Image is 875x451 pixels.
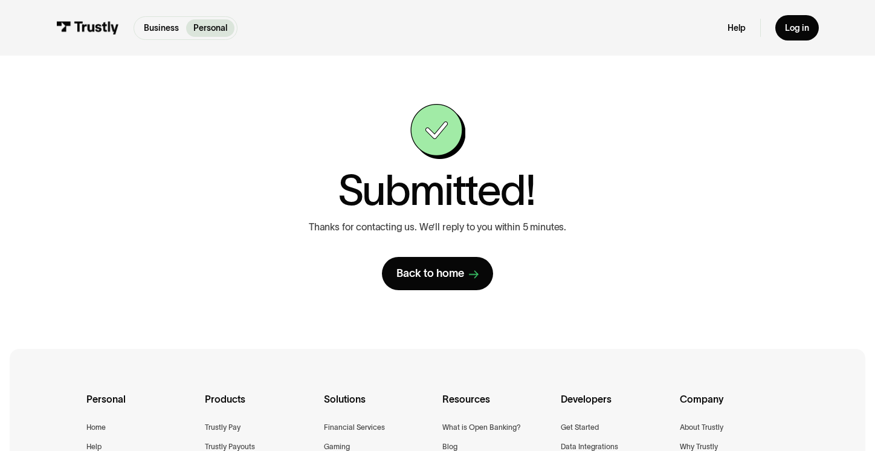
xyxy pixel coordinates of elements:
[205,421,241,434] a: Trustly Pay
[309,221,566,233] p: Thanks for contacting us. We’ll reply to you within 5 minutes.
[561,391,670,421] div: Developers
[144,22,179,34] p: Business
[728,22,746,33] a: Help
[382,257,493,291] a: Back to home
[775,15,819,41] a: Log in
[396,267,464,281] div: Back to home
[338,169,535,211] h1: Submitted!
[680,421,723,434] a: About Trustly
[442,421,521,434] a: What is Open Banking?
[193,22,227,34] p: Personal
[785,22,809,33] div: Log in
[324,391,433,421] div: Solutions
[86,391,195,421] div: Personal
[442,391,551,421] div: Resources
[56,21,119,34] img: Trustly Logo
[205,391,314,421] div: Products
[86,421,106,434] a: Home
[137,19,186,37] a: Business
[561,421,599,434] a: Get Started
[186,19,234,37] a: Personal
[680,391,789,421] div: Company
[324,421,385,434] a: Financial Services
